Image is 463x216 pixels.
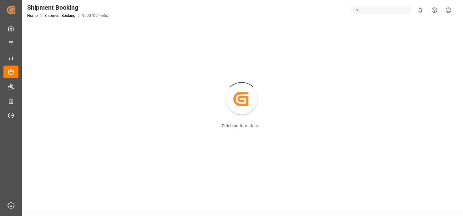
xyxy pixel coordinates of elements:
[27,3,108,12] div: Shipment Booking
[427,3,441,17] button: Help Center
[222,123,262,129] div: Fetching form data...
[44,13,75,18] a: Shipment Booking
[27,13,38,18] a: Home
[413,3,427,17] button: show 0 new notifications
